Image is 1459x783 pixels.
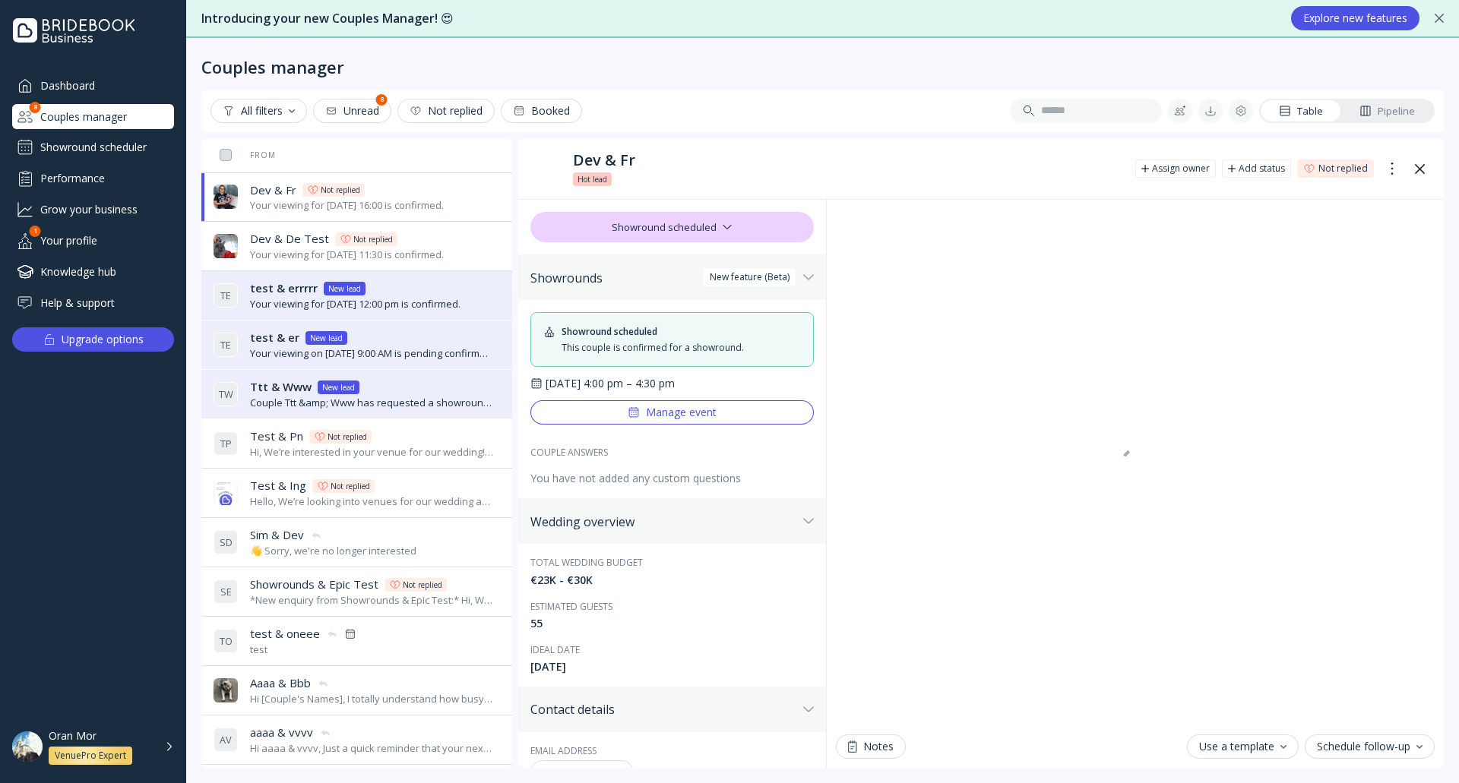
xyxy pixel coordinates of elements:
[1317,740,1423,753] div: Schedule follow-up
[310,332,343,344] div: New lead
[12,731,43,762] img: dpr=1,fit=cover,g=face,w=48,h=48
[513,105,570,117] div: Booked
[562,341,801,354] div: This couple is confirmed for a showround.
[250,741,494,756] div: Hi aaaa & vvvv, Just a quick reminder that your next wedding payment is due on [DATE]. If you hav...
[530,643,814,656] div: Ideal date
[214,234,238,258] img: dpr=1,fit=cover,g=face,w=32,h=32
[530,400,814,425] button: Manage event
[530,556,814,569] div: Total wedding budget
[313,99,391,123] button: Unread
[1318,163,1368,175] div: Not replied
[250,692,494,706] div: Hi [Couple's Names], I totally understand how busy planning can get, but I didn’t want to miss th...
[530,744,814,757] div: Email address
[1152,163,1210,175] div: Assign owner
[1279,104,1323,118] div: Table
[1305,734,1435,759] button: Schedule follow-up
[12,166,174,191] a: Performance
[250,626,320,642] span: test & oneee
[546,376,675,391] div: [DATE] 4:00 pm – 4:30 pm
[530,600,814,613] div: Estimated guests
[250,675,311,691] span: Aaaa & Bbb
[530,573,814,588] div: €23K - €30K
[250,396,494,410] div: Couple Ttt &amp; Www has requested a showround for [DATE] 10:00.
[403,579,442,591] div: Not replied
[250,248,444,262] div: Your viewing for [DATE] 11:30 is confirmed.
[1199,740,1287,753] div: Use a template
[214,629,238,653] div: T O
[1291,6,1419,30] button: Explore new features
[250,428,303,444] span: Test & Pn
[214,728,238,752] div: A V
[530,702,797,717] div: Contact details
[214,481,238,505] img: dpr=1,fit=cover,g=face,w=32,h=32
[321,184,360,196] div: Not replied
[201,56,344,77] div: Couples manager
[12,228,174,253] a: Your profile1
[322,381,355,393] div: New lead
[328,283,361,295] div: New lead
[530,212,814,242] div: Showround scheduled
[376,94,388,106] div: 8
[250,576,378,592] span: Showrounds & Epic Test
[562,325,657,338] div: Showround scheduled
[530,659,814,674] div: [DATE]
[328,431,367,443] div: Not replied
[325,105,379,117] div: Unread
[250,182,296,198] span: Dev & Fr
[250,297,460,311] div: Your viewing for [DATE] 12:00 pm is confirmed.
[201,10,1276,27] div: Introducing your new Couples Manager! 😍
[331,480,370,492] div: Not replied
[573,151,1123,169] div: Dev & Fr
[250,527,304,543] span: Sim & Dev
[12,104,174,129] div: Couples manager
[214,579,238,604] div: S E
[62,329,144,350] div: Upgrade options
[250,725,313,740] span: aaaa & vvvv
[12,73,174,98] div: Dashboard
[30,102,41,113] div: 8
[250,346,494,361] div: Your viewing on [DATE] 9:00 AM is pending confirmation. The venue will approve or decline shortly...
[214,333,238,357] div: T E
[530,471,814,486] div: You have not added any custom questions
[578,173,607,185] span: Hot lead
[1303,12,1407,24] div: Explore new features
[410,105,483,117] div: Not replied
[501,99,582,123] button: Booked
[12,228,174,253] div: Your profile
[543,766,622,778] div: Reveal email
[214,530,238,554] div: S D
[250,280,318,296] span: test & errrrr
[628,406,717,418] div: Manage event
[223,105,295,117] div: All filters
[250,478,306,494] span: Test & Ing
[250,593,494,608] div: *New enquiry from Showrounds & Epic Test:* Hi, We are considering you as a venue for our wedding!...
[12,197,174,222] a: Grow your business
[49,729,97,743] div: Oran Mor
[250,330,299,346] span: test & er
[250,198,444,213] div: Your viewing for [DATE] 16:00 is confirmed.
[530,150,567,187] img: dpr=1,fit=cover,g=face,w=48,h=48
[12,259,174,284] a: Knowledge hub
[12,135,174,159] a: Showround scheduler
[214,678,238,702] img: dpr=1,fit=cover,g=face,w=32,h=32
[12,290,174,315] a: Help & support
[210,99,307,123] button: All filters
[214,150,276,160] div: From
[250,494,494,509] div: Hello, We’re looking into venues for our wedding and would love to know more about yours. Could y...
[530,446,814,459] div: COUPLE ANSWERS
[353,233,393,245] div: Not replied
[214,185,238,209] img: dpr=1,fit=cover,g=face,w=32,h=32
[848,740,894,753] div: Notes
[530,616,814,631] div: 55
[214,382,238,406] div: T W
[530,514,797,529] div: Wedding overview
[214,283,238,308] div: T E
[250,445,494,459] div: Hi, We’re interested in your venue for our wedding! We would like to receive more details. Please...
[1187,734,1299,759] button: Use a template
[12,327,174,352] button: Upgrade options
[1359,104,1415,118] div: Pipeline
